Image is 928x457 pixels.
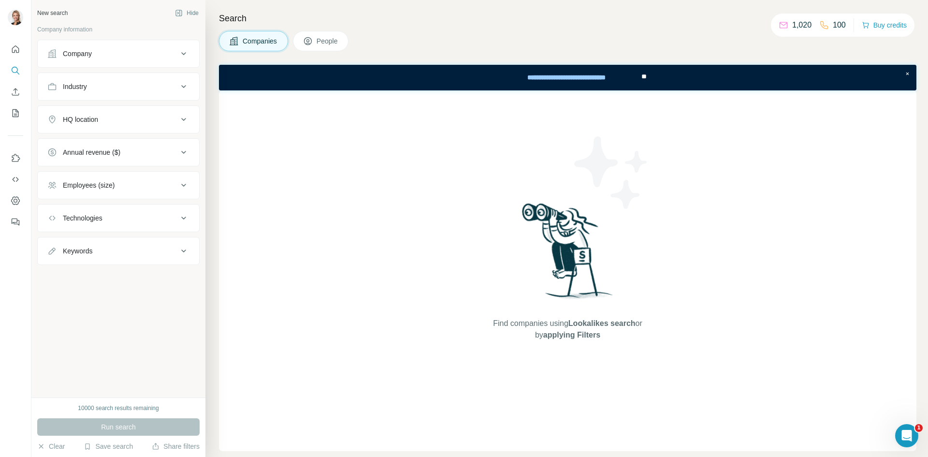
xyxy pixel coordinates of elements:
[915,424,923,432] span: 1
[63,82,87,91] div: Industry
[63,49,92,59] div: Company
[152,442,200,451] button: Share filters
[862,18,907,32] button: Buy credits
[8,62,23,79] button: Search
[8,83,23,101] button: Enrich CSV
[8,149,23,167] button: Use Surfe on LinkedIn
[84,442,133,451] button: Save search
[895,424,918,447] iframe: Intercom live chat
[219,12,916,25] h4: Search
[37,9,68,17] div: New search
[568,319,636,327] span: Lookalikes search
[568,129,655,216] img: Surfe Illustration - Stars
[8,41,23,58] button: Quick start
[38,108,199,131] button: HQ location
[243,36,278,46] span: Companies
[38,239,199,263] button: Keywords
[37,25,200,34] p: Company information
[63,246,92,256] div: Keywords
[63,147,120,157] div: Annual revenue ($)
[38,42,199,65] button: Company
[317,36,339,46] span: People
[63,180,115,190] div: Employees (size)
[63,115,98,124] div: HQ location
[38,174,199,197] button: Employees (size)
[38,206,199,230] button: Technologies
[8,192,23,209] button: Dashboard
[38,75,199,98] button: Industry
[518,201,618,309] img: Surfe Illustration - Woman searching with binoculars
[833,19,846,31] p: 100
[8,171,23,188] button: Use Surfe API
[38,141,199,164] button: Annual revenue ($)
[8,10,23,25] img: Avatar
[63,213,102,223] div: Technologies
[37,442,65,451] button: Clear
[792,19,812,31] p: 1,020
[543,331,600,339] span: applying Filters
[219,65,916,90] iframe: Banner
[8,104,23,122] button: My lists
[8,213,23,231] button: Feedback
[490,318,645,341] span: Find companies using or by
[168,6,205,20] button: Hide
[78,404,159,413] div: 10000 search results remaining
